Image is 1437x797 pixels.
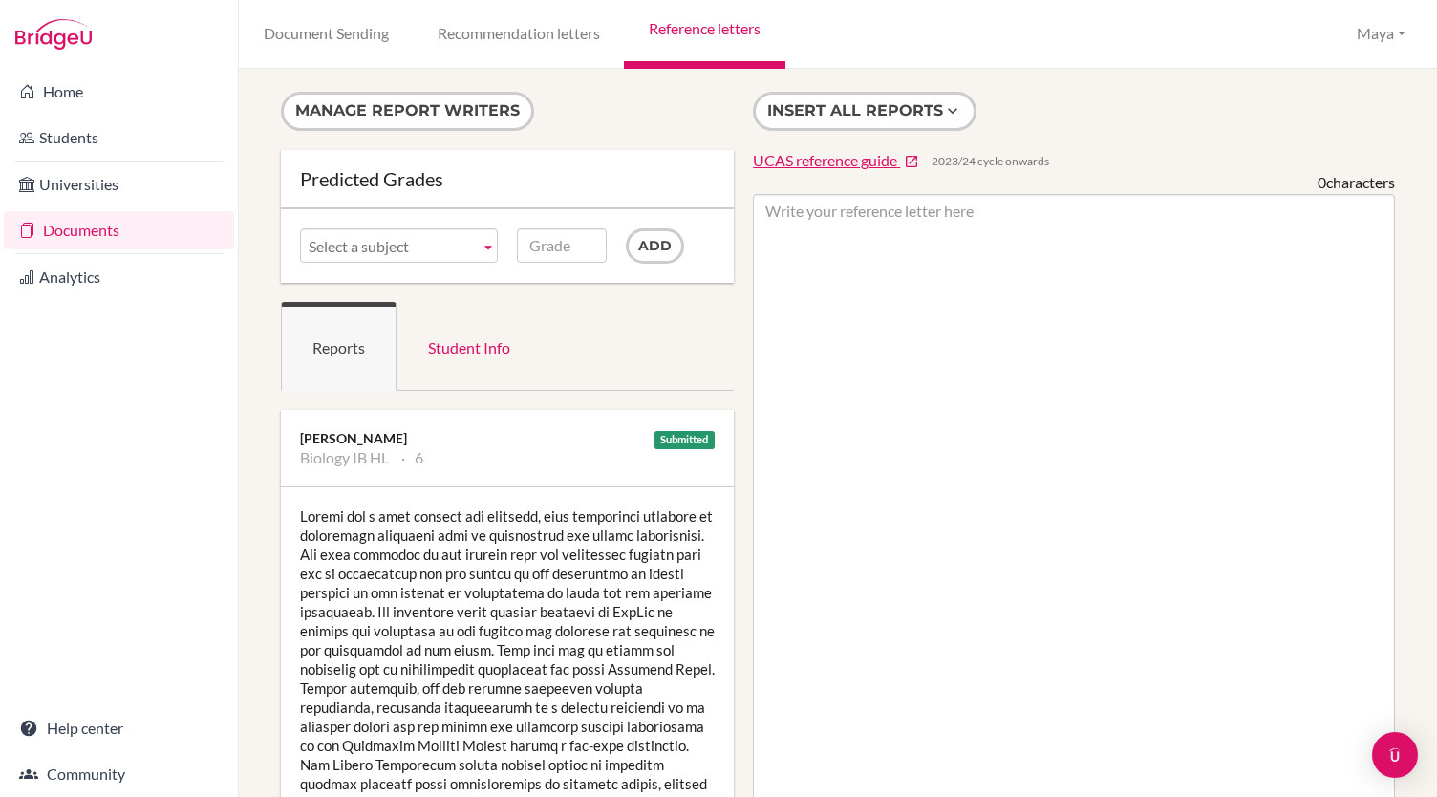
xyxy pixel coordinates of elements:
[281,92,534,131] button: Manage report writers
[654,431,716,449] div: Submitted
[4,709,234,747] a: Help center
[300,429,715,448] div: [PERSON_NAME]
[4,755,234,793] a: Community
[4,118,234,157] a: Students
[4,258,234,296] a: Analytics
[15,19,92,50] img: Bridge-U
[300,169,715,188] div: Predicted Grades
[4,73,234,111] a: Home
[281,302,397,391] a: Reports
[4,165,234,204] a: Universities
[626,228,684,264] input: Add
[923,153,1049,169] span: − 2023/24 cycle onwards
[753,151,897,169] span: UCAS reference guide
[300,448,389,467] li: Biology IB HL
[1318,173,1326,191] span: 0
[4,211,234,249] a: Documents
[1318,172,1395,194] div: characters
[517,228,607,263] input: Grade
[401,448,423,467] li: 6
[1372,732,1418,778] div: Open Intercom Messenger
[309,229,472,264] span: Select a subject
[753,92,976,131] button: Insert all reports
[397,302,542,391] a: Student Info
[1348,16,1414,52] button: Maya
[753,150,919,172] a: UCAS reference guide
